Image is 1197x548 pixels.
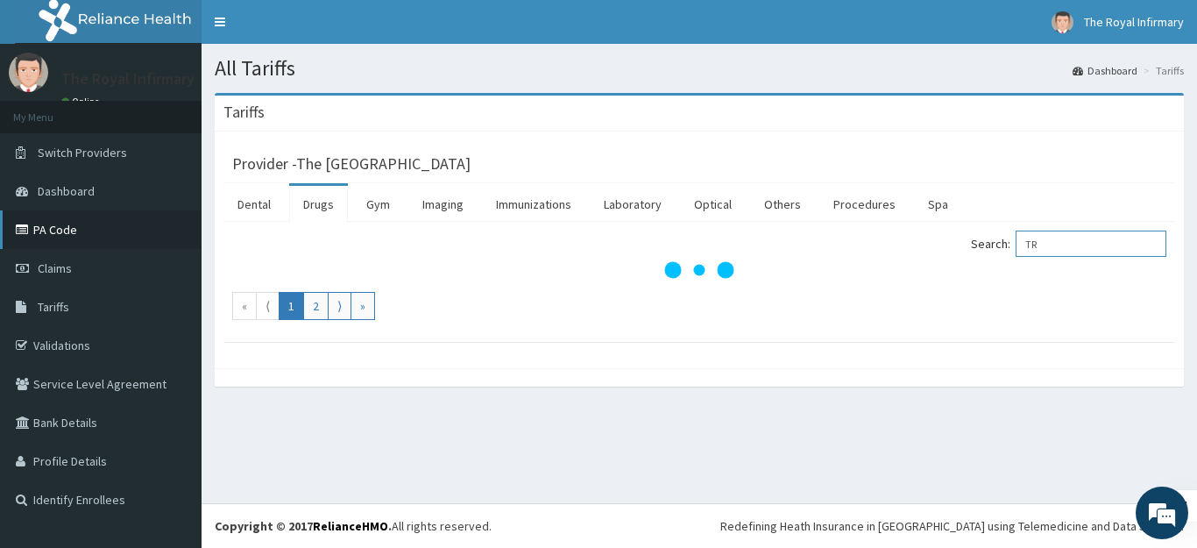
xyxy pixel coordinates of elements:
[9,53,48,92] img: User Image
[223,186,285,223] a: Dental
[914,186,962,223] a: Spa
[664,235,734,305] svg: audio-loading
[971,231,1166,257] label: Search:
[9,363,334,424] textarea: Type your message and hit 'Enter'
[38,260,72,276] span: Claims
[61,96,103,108] a: Online
[91,98,294,121] div: Chat with us now
[408,186,478,223] a: Imaging
[38,299,69,315] span: Tariffs
[1073,63,1137,78] a: Dashboard
[287,9,329,51] div: Minimize live chat window
[279,292,304,320] a: Go to page number 1
[38,183,95,199] span: Dashboard
[303,292,329,320] a: Go to page number 2
[202,503,1197,548] footer: All rights reserved.
[215,57,1184,80] h1: All Tariffs
[351,292,375,320] a: Go to last page
[1016,231,1166,257] input: Search:
[680,186,746,223] a: Optical
[61,71,195,87] p: The Royal Infirmary
[819,186,910,223] a: Procedures
[32,88,71,132] img: d_794563401_company_1708531726252_794563401
[1052,11,1073,33] img: User Image
[38,145,127,160] span: Switch Providers
[1139,63,1184,78] li: Tariffs
[590,186,676,223] a: Laboratory
[223,104,265,120] h3: Tariffs
[352,186,404,223] a: Gym
[482,186,585,223] a: Immunizations
[232,156,471,172] h3: Provider - The [GEOGRAPHIC_DATA]
[256,292,280,320] a: Go to previous page
[1084,14,1184,30] span: The Royal Infirmary
[289,186,348,223] a: Drugs
[328,292,351,320] a: Go to next page
[750,186,815,223] a: Others
[232,292,257,320] a: Go to first page
[313,518,388,534] a: RelianceHMO
[720,517,1184,535] div: Redefining Heath Insurance in [GEOGRAPHIC_DATA] using Telemedicine and Data Science!
[215,518,392,534] strong: Copyright © 2017 .
[102,163,242,340] span: We're online!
